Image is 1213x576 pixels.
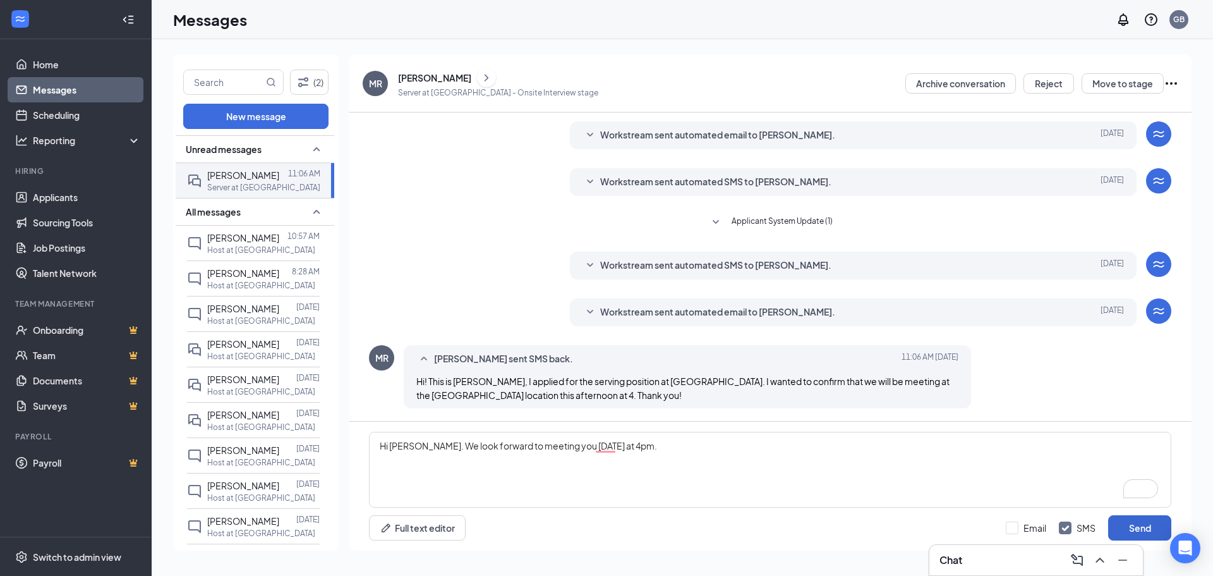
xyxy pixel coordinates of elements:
[1173,14,1185,25] div: GB
[1070,553,1085,568] svg: ComposeMessage
[309,142,324,157] svg: SmallChevronUp
[297,549,320,560] p: [DATE]
[477,68,496,87] button: ChevronRight
[292,266,320,277] p: 8:28 AM
[187,307,202,322] svg: ChatInactive
[902,352,958,367] span: [DATE] 11:06 AM
[207,493,315,503] p: Host at [GEOGRAPHIC_DATA]
[33,393,141,419] a: SurveysCrown
[1108,515,1171,541] button: Send
[1101,128,1124,143] span: [DATE]
[207,444,279,456] span: [PERSON_NAME]
[369,432,1171,508] textarea: To enrich screen reader interactions, please activate Accessibility in Grammarly extension settings
[296,443,320,454] p: [DATE]
[187,519,202,534] svg: ChatInactive
[207,267,279,279] span: [PERSON_NAME]
[33,551,121,563] div: Switch to admin view
[1090,550,1110,570] button: ChevronUp
[939,553,962,567] h3: Chat
[33,185,141,210] a: Applicants
[905,73,1016,94] button: Archive conversation
[708,215,833,230] button: SmallChevronDownApplicant System Update (1)
[380,522,392,534] svg: Pen
[1151,173,1166,188] svg: WorkstreamLogo
[187,173,202,188] svg: DoubleChat
[290,70,329,95] button: Filter (2)
[187,413,202,428] svg: DoubleChat
[600,175,831,190] span: Workstream sent automated SMS to [PERSON_NAME].
[33,450,141,475] a: PayrollCrown
[207,280,315,291] p: Host at [GEOGRAPHIC_DATA]
[296,75,311,90] svg: Filter
[187,377,202,393] svg: DoubleChat
[15,134,28,147] svg: Analysis
[1067,550,1087,570] button: ComposeMessage
[207,338,279,350] span: [PERSON_NAME]
[207,457,315,468] p: Host at [GEOGRAPHIC_DATA]
[33,102,141,128] a: Scheduling
[1151,303,1166,319] svg: WorkstreamLogo
[1144,12,1159,27] svg: QuestionInfo
[600,305,835,320] span: Workstream sent automated email to [PERSON_NAME].
[296,337,320,348] p: [DATE]
[1101,175,1124,190] span: [DATE]
[207,169,279,181] span: [PERSON_NAME]
[600,258,831,273] span: Workstream sent automated SMS to [PERSON_NAME].
[1082,73,1164,94] button: Move to stage
[398,87,598,98] p: Server at [GEOGRAPHIC_DATA] - Onsite Interview stage
[33,260,141,286] a: Talent Network
[1116,12,1131,27] svg: Notifications
[1164,76,1179,91] svg: Ellipses
[708,215,723,230] svg: SmallChevronDown
[375,352,389,364] div: MR
[732,215,833,230] span: Applicant System Update (1)
[187,484,202,499] svg: ChatInactive
[207,386,315,397] p: Host at [GEOGRAPHIC_DATA]
[207,351,315,362] p: Host at [GEOGRAPHIC_DATA]
[582,305,598,320] svg: SmallChevronDown
[207,528,315,539] p: Host at [GEOGRAPHIC_DATA]
[582,175,598,190] svg: SmallChevronDown
[186,205,241,218] span: All messages
[33,368,141,393] a: DocumentsCrown
[173,9,247,30] h1: Messages
[369,515,466,541] button: Full text editorPen
[15,431,138,442] div: Payroll
[33,343,141,368] a: TeamCrown
[369,77,382,90] div: MR
[309,204,324,219] svg: SmallChevronUp
[1151,126,1166,142] svg: WorkstreamLogo
[398,71,471,84] div: [PERSON_NAME]
[33,77,141,102] a: Messages
[1170,533,1200,563] div: Open Intercom Messenger
[33,235,141,260] a: Job Postings
[207,232,279,243] span: [PERSON_NAME]
[186,143,262,156] span: Unread messages
[15,298,138,309] div: Team Management
[582,128,598,143] svg: SmallChevronDown
[187,271,202,286] svg: ChatInactive
[183,104,329,129] button: New message
[582,258,598,273] svg: SmallChevronDown
[207,515,279,527] span: [PERSON_NAME]
[207,303,279,314] span: [PERSON_NAME]
[207,182,320,193] p: Server at [GEOGRAPHIC_DATA]
[296,479,320,489] p: [DATE]
[266,77,276,87] svg: MagnifyingGlass
[15,166,138,176] div: Hiring
[1113,550,1133,570] button: Minimize
[33,210,141,235] a: Sourcing Tools
[207,245,315,255] p: Host at [GEOGRAPHIC_DATA]
[416,352,431,367] svg: SmallChevronUp
[187,236,202,251] svg: ChatInactive
[1101,258,1124,273] span: [DATE]
[296,372,320,383] p: [DATE]
[600,128,835,143] span: Workstream sent automated email to [PERSON_NAME].
[434,352,573,367] span: [PERSON_NAME] sent SMS back.
[184,70,263,94] input: Search
[1115,553,1130,568] svg: Minimize
[15,551,28,563] svg: Settings
[33,52,141,77] a: Home
[1151,257,1166,272] svg: WorkstreamLogo
[480,70,493,85] svg: ChevronRight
